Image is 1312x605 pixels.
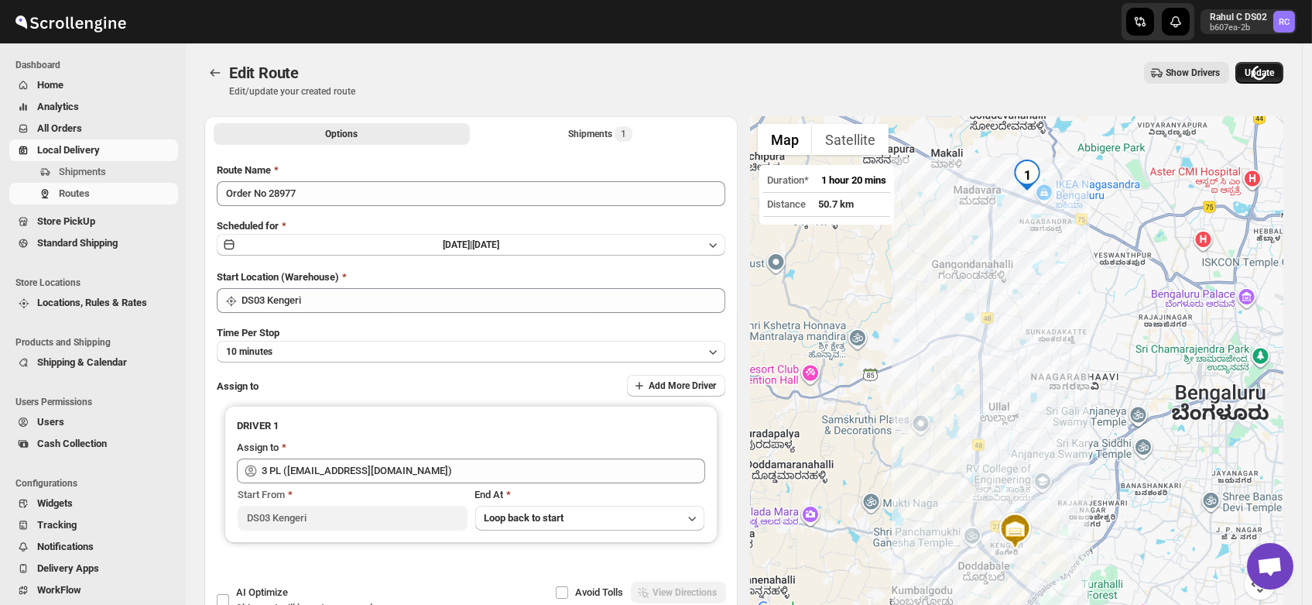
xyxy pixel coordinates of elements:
[12,2,128,41] img: ScrollEngine
[758,124,812,155] button: Show street map
[15,396,178,408] span: Users Permissions
[59,187,90,199] span: Routes
[15,477,178,490] span: Configurations
[568,126,632,142] div: Shipments
[9,183,178,205] button: Routes
[37,562,99,574] span: Delivery Apps
[37,416,64,428] span: Users
[9,292,178,314] button: Locations, Rules & Rates
[37,497,73,509] span: Widgets
[812,124,889,155] button: Show satellite imagery
[9,118,178,139] button: All Orders
[9,558,178,579] button: Delivery Apps
[37,79,63,91] span: Home
[214,123,470,145] button: All Route Options
[821,174,886,186] span: 1 hour 20 mins
[217,164,271,176] span: Route Name
[1201,9,1297,34] button: User menu
[9,74,178,96] button: Home
[1245,569,1276,600] button: Map camera controls
[217,341,725,363] button: 10 minutes
[37,144,100,156] span: Local Delivery
[9,493,178,514] button: Widgets
[229,64,299,82] span: Edit Route
[262,459,705,483] input: Search assignee
[37,584,81,596] span: WorkFlow
[204,150,738,604] div: All Route Options
[9,161,178,183] button: Shipments
[1210,23,1267,33] p: b607ea-2b
[325,128,358,140] span: Options
[621,128,626,140] span: 1
[217,271,339,283] span: Start Location (Warehouse)
[475,506,704,531] button: Loop back to start
[37,122,82,134] span: All Orders
[1273,11,1295,33] span: Rahul C DS02
[217,234,725,256] button: [DATE]|[DATE]
[767,198,806,210] span: Distance
[1012,160,1043,191] div: 1
[1166,67,1220,79] span: Show Drivers
[37,101,79,112] span: Analytics
[37,215,95,227] span: Store PickUp
[818,198,854,210] span: 50.7 km
[9,514,178,536] button: Tracking
[37,297,147,308] span: Locations, Rules & Rates
[238,489,285,500] span: Start From
[15,59,178,71] span: Dashboard
[472,239,499,250] span: [DATE]
[9,96,178,118] button: Analytics
[37,541,94,552] span: Notifications
[217,327,279,339] span: Time Per Stop
[59,166,106,177] span: Shipments
[15,277,178,289] span: Store Locations
[9,536,178,558] button: Notifications
[485,512,564,524] span: Loop back to start
[217,220,279,232] span: Scheduled for
[9,433,178,455] button: Cash Collection
[204,62,226,84] button: Routes
[9,411,178,433] button: Users
[9,352,178,373] button: Shipping & Calendar
[9,579,178,601] button: WorkFlow
[443,239,472,250] span: [DATE] |
[237,418,705,434] h3: DRIVER 1
[475,487,704,503] div: End At
[37,356,127,368] span: Shipping & Calendar
[217,181,725,206] input: Eg: Bengaluru Route
[649,380,716,392] span: Add More Driver
[1279,17,1290,27] text: RC
[37,438,107,449] span: Cash Collection
[37,237,118,249] span: Standard Shipping
[217,380,259,392] span: Assign to
[1144,62,1229,84] button: Show Drivers
[237,440,279,455] div: Assign to
[242,288,725,313] input: Search location
[1210,11,1267,23] p: Rahul C DS02
[37,519,77,531] span: Tracking
[1247,543,1293,590] div: Open chat
[627,375,725,397] button: Add More Driver
[473,123,729,145] button: Selected Shipments
[767,174,809,186] span: Duration*
[226,345,272,358] span: 10 minutes
[229,85,355,98] p: Edit/update your created route
[15,336,178,349] span: Products and Shipping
